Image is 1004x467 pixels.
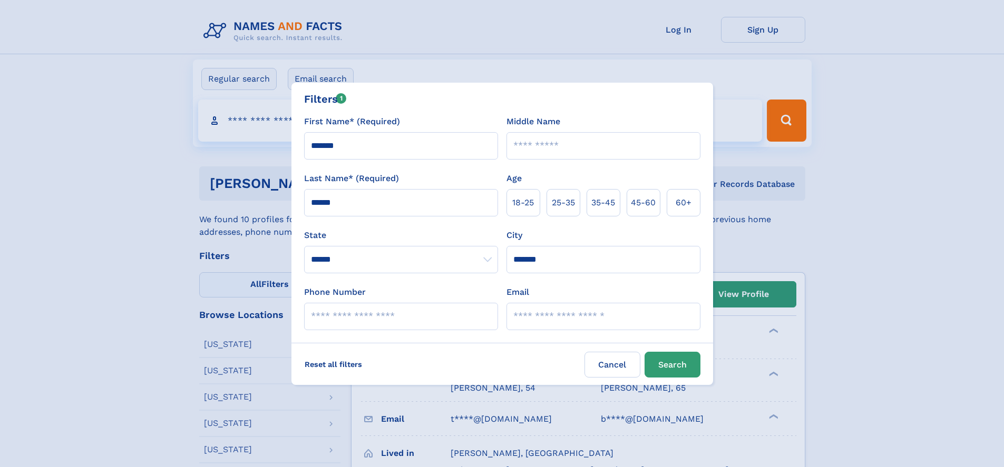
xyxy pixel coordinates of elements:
[506,115,560,128] label: Middle Name
[506,172,522,185] label: Age
[304,229,498,242] label: State
[304,286,366,299] label: Phone Number
[506,286,529,299] label: Email
[304,115,400,128] label: First Name* (Required)
[304,172,399,185] label: Last Name* (Required)
[506,229,522,242] label: City
[298,352,369,377] label: Reset all filters
[631,196,656,209] span: 45‑60
[591,196,615,209] span: 35‑45
[512,196,534,209] span: 18‑25
[552,196,575,209] span: 25‑35
[676,196,691,209] span: 60+
[584,352,640,377] label: Cancel
[645,352,700,377] button: Search
[304,91,347,107] div: Filters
